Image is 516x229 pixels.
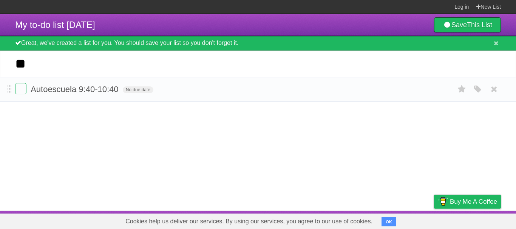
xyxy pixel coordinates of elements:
span: Buy me a coffee [450,195,497,208]
b: This List [467,21,492,29]
span: No due date [123,86,153,93]
span: Autoescuela 9:40-10:40 [31,85,120,94]
a: Terms [399,213,415,227]
label: Done [15,83,26,94]
a: About [334,213,349,227]
button: OK [382,217,396,226]
a: SaveThis List [434,17,501,32]
img: Buy me a coffee [438,195,448,208]
label: Star task [455,83,469,95]
a: Developers [358,213,389,227]
a: Suggest a feature [453,213,501,227]
span: My to-do list [DATE] [15,20,95,30]
span: Cookies help us deliver our services. By using our services, you agree to our use of cookies. [118,214,380,229]
a: Privacy [424,213,444,227]
a: Buy me a coffee [434,195,501,209]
